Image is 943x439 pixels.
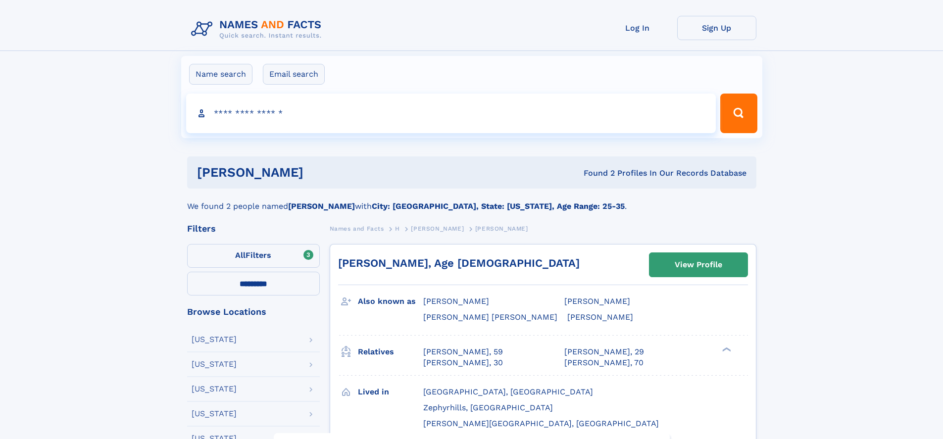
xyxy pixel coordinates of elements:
[197,166,444,179] h1: [PERSON_NAME]
[598,16,677,40] a: Log In
[192,410,237,418] div: [US_STATE]
[720,346,732,352] div: ❯
[358,384,423,400] h3: Lived in
[564,346,644,357] a: [PERSON_NAME], 29
[423,357,503,368] a: [PERSON_NAME], 30
[235,250,246,260] span: All
[288,201,355,211] b: [PERSON_NAME]
[187,307,320,316] div: Browse Locations
[330,222,384,235] a: Names and Facts
[189,64,252,85] label: Name search
[423,296,489,306] span: [PERSON_NAME]
[186,94,716,133] input: search input
[395,225,400,232] span: H
[423,312,557,322] span: [PERSON_NAME] [PERSON_NAME]
[677,16,756,40] a: Sign Up
[395,222,400,235] a: H
[192,385,237,393] div: [US_STATE]
[475,225,528,232] span: [PERSON_NAME]
[187,244,320,268] label: Filters
[338,257,580,269] a: [PERSON_NAME], Age [DEMOGRAPHIC_DATA]
[567,312,633,322] span: [PERSON_NAME]
[649,253,747,277] a: View Profile
[358,293,423,310] h3: Also known as
[423,346,503,357] a: [PERSON_NAME], 59
[444,168,746,179] div: Found 2 Profiles In Our Records Database
[358,343,423,360] h3: Relatives
[187,189,756,212] div: We found 2 people named with .
[423,387,593,396] span: [GEOGRAPHIC_DATA], [GEOGRAPHIC_DATA]
[675,253,722,276] div: View Profile
[187,16,330,43] img: Logo Names and Facts
[564,296,630,306] span: [PERSON_NAME]
[423,403,553,412] span: Zephyrhills, [GEOGRAPHIC_DATA]
[263,64,325,85] label: Email search
[564,357,644,368] a: [PERSON_NAME], 70
[720,94,757,133] button: Search Button
[192,360,237,368] div: [US_STATE]
[423,419,659,428] span: [PERSON_NAME][GEOGRAPHIC_DATA], [GEOGRAPHIC_DATA]
[411,225,464,232] span: [PERSON_NAME]
[187,224,320,233] div: Filters
[372,201,625,211] b: City: [GEOGRAPHIC_DATA], State: [US_STATE], Age Range: 25-35
[192,336,237,343] div: [US_STATE]
[411,222,464,235] a: [PERSON_NAME]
